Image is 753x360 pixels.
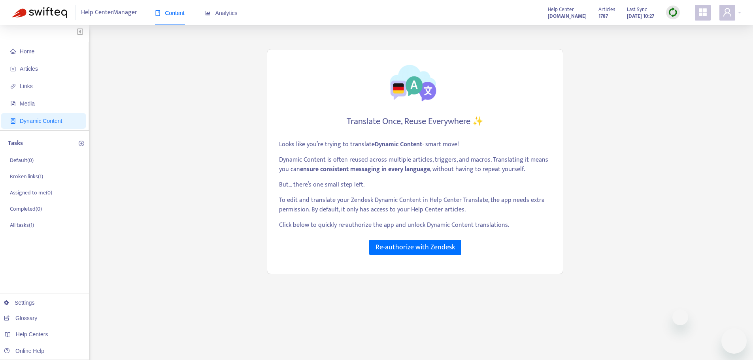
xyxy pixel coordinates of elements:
[10,221,34,229] p: All tasks ( 1 )
[10,66,16,72] span: account-book
[375,139,422,150] strong: Dynamic Content
[279,180,551,190] p: But... there’s one small step left.
[300,164,430,175] strong: ensure consistent messaging in every language
[10,156,34,164] p: Default ( 0 )
[10,49,16,54] span: home
[12,7,67,18] img: Swifteq
[20,48,34,55] span: Home
[598,5,615,14] span: Articles
[205,10,211,16] span: area-chart
[10,188,52,197] p: Assigned to me ( 0 )
[20,83,33,89] span: Links
[698,8,708,17] span: appstore
[548,12,587,21] strong: [DOMAIN_NAME]
[10,205,42,213] p: Completed ( 0 )
[10,172,43,181] p: Broken links ( 1 )
[4,315,37,321] a: Glossary
[279,196,551,215] p: To edit and translate your Zendesk Dynamic Content in Help Center Translate, the app needs extra ...
[627,5,647,14] span: Last Sync
[79,141,84,146] span: plus-circle
[20,118,62,124] span: Dynamic Content
[548,5,574,14] span: Help Center
[16,331,48,337] span: Help Centers
[369,240,461,255] button: Re-authorize with Zendesk
[721,328,747,354] iframe: Knop om het berichtenvenster te openen
[20,100,35,107] span: Media
[155,10,185,16] span: Content
[383,61,447,104] img: Translate Dynamic Content
[10,118,16,124] span: container
[4,300,35,306] a: Settings
[81,5,137,20] span: Help Center Manager
[598,12,608,21] strong: 1787
[20,66,38,72] span: Articles
[279,221,551,230] p: Click below to quickly re-authorize the app and unlock Dynamic Content translations.
[672,309,688,325] iframe: Bericht sluiten
[548,11,587,21] a: [DOMAIN_NAME]
[347,116,483,127] h4: Translate Once, Reuse Everywhere ✨
[205,10,238,16] span: Analytics
[8,139,23,148] p: Tasks
[10,83,16,89] span: link
[627,12,654,21] strong: [DATE] 10:27
[4,348,44,354] a: Online Help
[723,8,732,17] span: user
[10,101,16,106] span: file-image
[279,140,551,149] p: Looks like you’re trying to translate - smart move!
[376,242,455,253] span: Re-authorize with Zendesk
[155,10,160,16] span: book
[668,8,678,17] img: sync.dc5367851b00ba804db3.png
[279,155,551,174] p: Dynamic Content is often reused across multiple articles, triggers, and macros. Translating it me...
